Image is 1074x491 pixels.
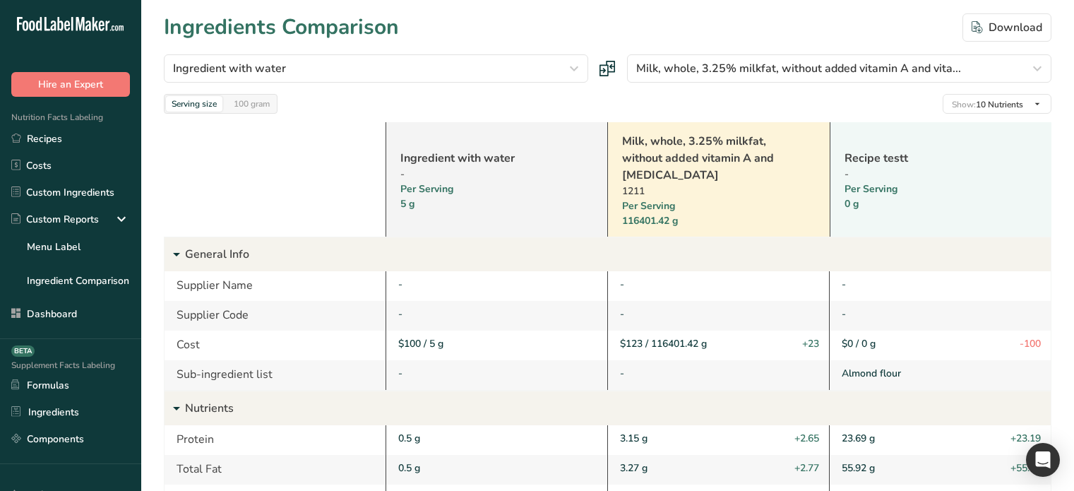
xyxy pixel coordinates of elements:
[164,54,588,83] button: Ingredient with water
[400,150,557,167] a: Ingredient with water
[398,307,597,321] div: -
[11,72,130,97] button: Hire an Expert
[185,237,1051,271] p: General Info
[386,425,607,455] div: 0.5 g
[1020,336,1041,351] span: -100
[165,360,386,390] div: Sub-ingredient list
[636,60,961,77] span: Milk, whole, 3.25% milkfat, without added vitamin A and vita...
[11,212,99,227] div: Custom Reports
[802,336,819,351] span: +23
[165,301,386,331] div: Supplier Code
[620,307,819,321] div: -
[400,167,557,182] div: -
[829,455,1051,485] div: 55.92 g
[165,237,1051,271] div: General Info
[400,196,557,211] div: 5 g
[11,345,35,357] div: BETA
[228,96,275,112] div: 100 gram
[622,213,779,228] div: 116401.42 g
[845,182,1001,211] div: Per Serving
[1010,461,1041,478] span: +55.42
[1010,431,1041,448] span: +23.19
[400,182,557,211] div: Per Serving
[794,461,819,478] span: +2.77
[173,60,286,77] span: Ingredient with water
[620,277,819,292] div: -
[398,277,597,292] div: -
[845,196,1001,211] div: 0 g
[829,425,1051,455] div: 23.69 g
[185,391,1051,425] p: Nutrients
[165,331,386,360] div: Cost
[386,455,607,485] div: 0.5 g
[164,11,399,43] h1: Ingredients Comparison
[845,150,1001,167] a: Recipe testt
[622,133,779,184] a: Milk, whole, 3.25% milkfat, without added vitamin A and [MEDICAL_DATA]
[607,425,829,455] div: 3.15 g
[845,167,1001,182] div: -
[607,455,829,485] div: 3.27 g
[620,367,624,380] span: -
[166,96,222,112] div: Serving size
[165,391,1051,425] div: Nutrients
[622,184,779,199] div: 1211
[842,367,901,380] span: Almond flour
[842,277,1041,292] div: -
[943,94,1051,114] button: Show:10 Nutrients
[952,99,1023,110] span: 10 Nutrients
[165,425,386,455] div: Protein
[952,99,976,110] span: Show:
[794,431,819,448] span: +2.65
[962,13,1051,42] button: Download
[398,336,597,351] div: $100 / 5 g
[398,367,402,380] span: -
[1026,443,1060,477] div: Open Intercom Messenger
[165,455,386,485] div: Total Fat
[842,336,1041,351] div: $0 / 0 g
[842,307,1041,321] div: -
[165,271,386,301] div: Supplier Name
[622,199,779,228] div: Per Serving
[627,54,1051,83] button: Milk, whole, 3.25% milkfat, without added vitamin A and vita...
[620,336,819,351] div: $123 / 116401.42 g
[972,19,1042,36] div: Download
